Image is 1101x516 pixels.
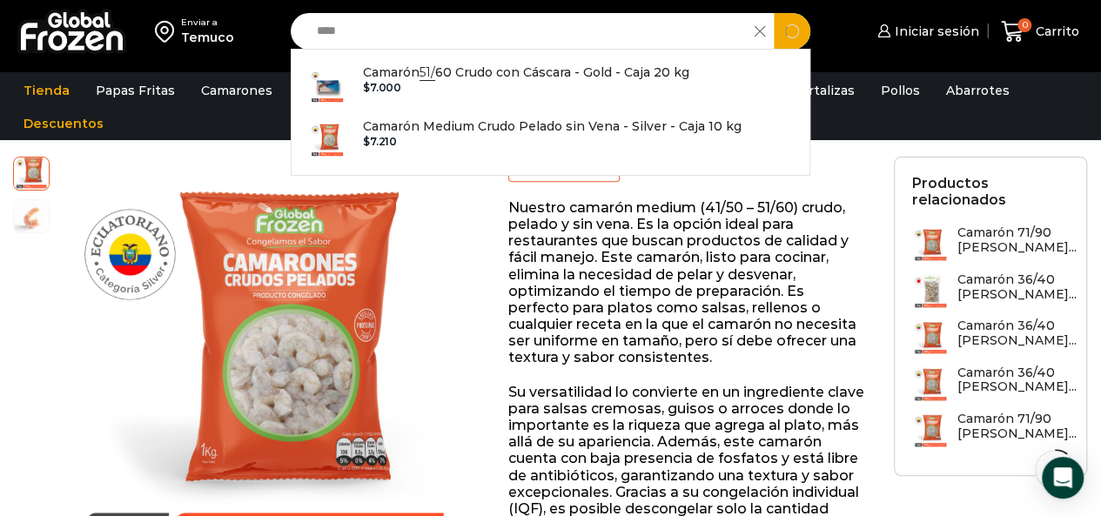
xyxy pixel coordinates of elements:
[192,74,281,107] a: Camarones
[873,14,979,49] a: Iniciar sesión
[181,29,234,46] div: Temuco
[363,63,689,82] p: Camarón 60 Crudo con Cáscara - Gold - Caja 20 kg
[957,272,1077,302] h3: Camarón 36/40 [PERSON_NAME]...
[14,155,49,190] span: PM04004043
[912,365,1077,403] a: Camarón 36/40 [PERSON_NAME]...
[912,225,1077,263] a: Camarón 71/90 [PERSON_NAME]...
[957,412,1077,441] h3: Camarón 71/90 [PERSON_NAME]...
[912,272,1077,310] a: Camarón 36/40 [PERSON_NAME]...
[363,81,401,94] bdi: 7.000
[15,107,112,140] a: Descuentos
[890,23,979,40] span: Iniciar sesión
[957,225,1077,255] h3: Camarón 71/90 [PERSON_NAME]...
[363,135,397,148] bdi: 7.210
[872,74,929,107] a: Pollos
[363,81,370,94] span: $
[1017,18,1031,32] span: 0
[508,199,868,366] p: Nuestro camarón medium (41/50 – 51/60) crudo, pelado y sin vena. Es la opción ideal para restaura...
[912,175,1069,208] h2: Productos relacionados
[363,117,742,136] p: Camarón Medium Crudo Pelado sin Vena - Silver - Caja 10 kg
[15,74,78,107] a: Tienda
[292,58,810,112] a: Camarón51/60 Crudo con Cáscara - Gold - Caja 20 kg $7.000
[912,412,1077,449] a: Camarón 71/90 [PERSON_NAME]...
[774,13,810,50] button: Search button
[1031,23,1079,40] span: Carrito
[181,17,234,29] div: Enviar a
[957,365,1077,395] h3: Camarón 36/40 [PERSON_NAME]...
[14,200,49,235] span: camaron-sin-cascara
[292,112,810,166] a: Camarón Medium Crudo Pelado sin Vena - Silver - Caja 10 kg $7.210
[782,74,863,107] a: Hortalizas
[155,17,181,46] img: address-field-icon.svg
[912,318,1077,356] a: Camarón 36/40 [PERSON_NAME]...
[1042,457,1084,499] div: Open Intercom Messenger
[937,74,1018,107] a: Abarrotes
[997,11,1084,52] a: 0 Carrito
[363,135,370,148] span: $
[87,74,184,107] a: Papas Fritas
[957,318,1077,348] h3: Camarón 36/40 [PERSON_NAME]...
[420,64,435,81] strong: 51/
